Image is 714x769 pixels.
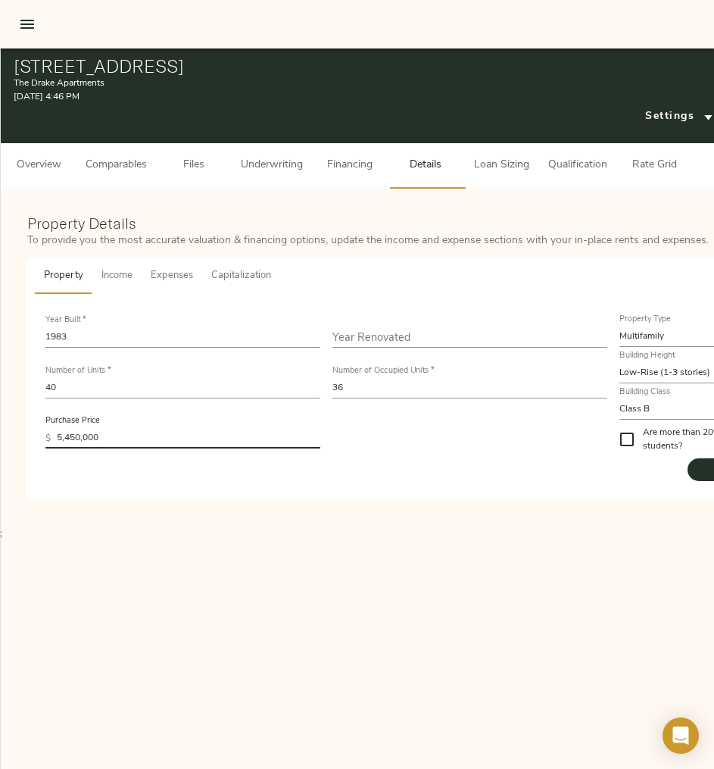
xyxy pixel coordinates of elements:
[151,267,193,285] span: Expenses
[619,315,671,324] label: Property Type
[472,156,530,175] span: Loan Sizing
[663,717,699,754] div: Open Intercom Messenger
[625,156,683,175] span: Rate Grid
[211,267,271,285] span: Capitalization
[619,388,671,396] label: Building Class
[44,267,83,285] span: Property
[241,156,303,175] span: Underwriting
[45,432,51,445] p: $
[165,156,223,175] span: Files
[9,6,45,42] button: open drawer
[548,156,607,175] span: Qualification
[397,156,454,175] span: Details
[332,367,434,375] label: Number of Occupied Units
[10,156,67,175] span: Overview
[619,352,675,360] label: Building Height
[645,108,713,127] span: Settings
[45,317,86,325] label: Year Built
[86,156,147,175] span: Comparables
[321,156,379,175] span: Financing
[101,267,133,285] span: Income
[45,417,100,426] label: Purchase Price
[45,367,111,375] label: Number of Units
